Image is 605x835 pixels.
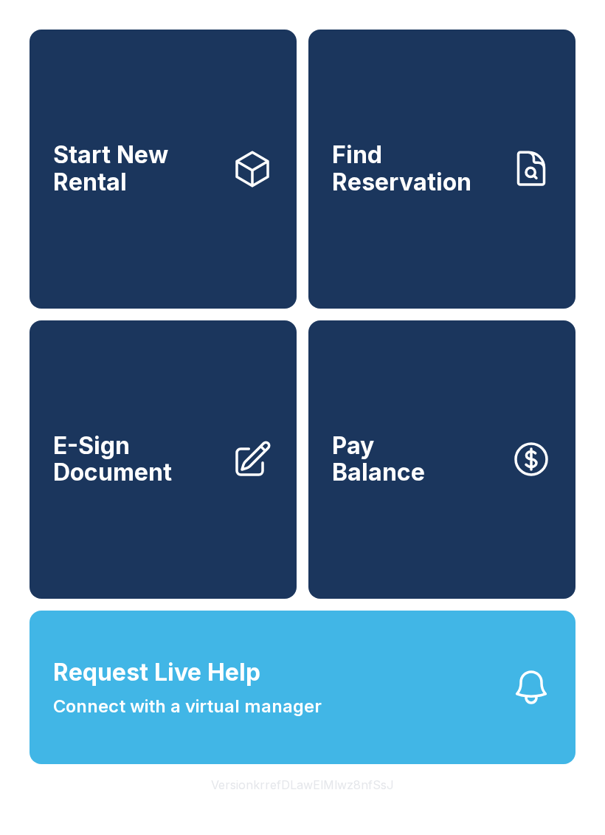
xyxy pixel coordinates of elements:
a: Find Reservation [308,30,575,309]
span: Find Reservation [332,142,499,196]
span: Connect with a virtual manager [53,693,322,720]
button: VersionkrrefDLawElMlwz8nfSsJ [199,764,406,805]
button: Request Live HelpConnect with a virtual manager [30,611,575,764]
span: Request Live Help [53,655,260,690]
span: Pay Balance [332,433,425,487]
a: Start New Rental [30,30,297,309]
span: Start New Rental [53,142,220,196]
button: PayBalance [308,320,575,599]
span: E-Sign Document [53,433,220,487]
a: E-Sign Document [30,320,297,599]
